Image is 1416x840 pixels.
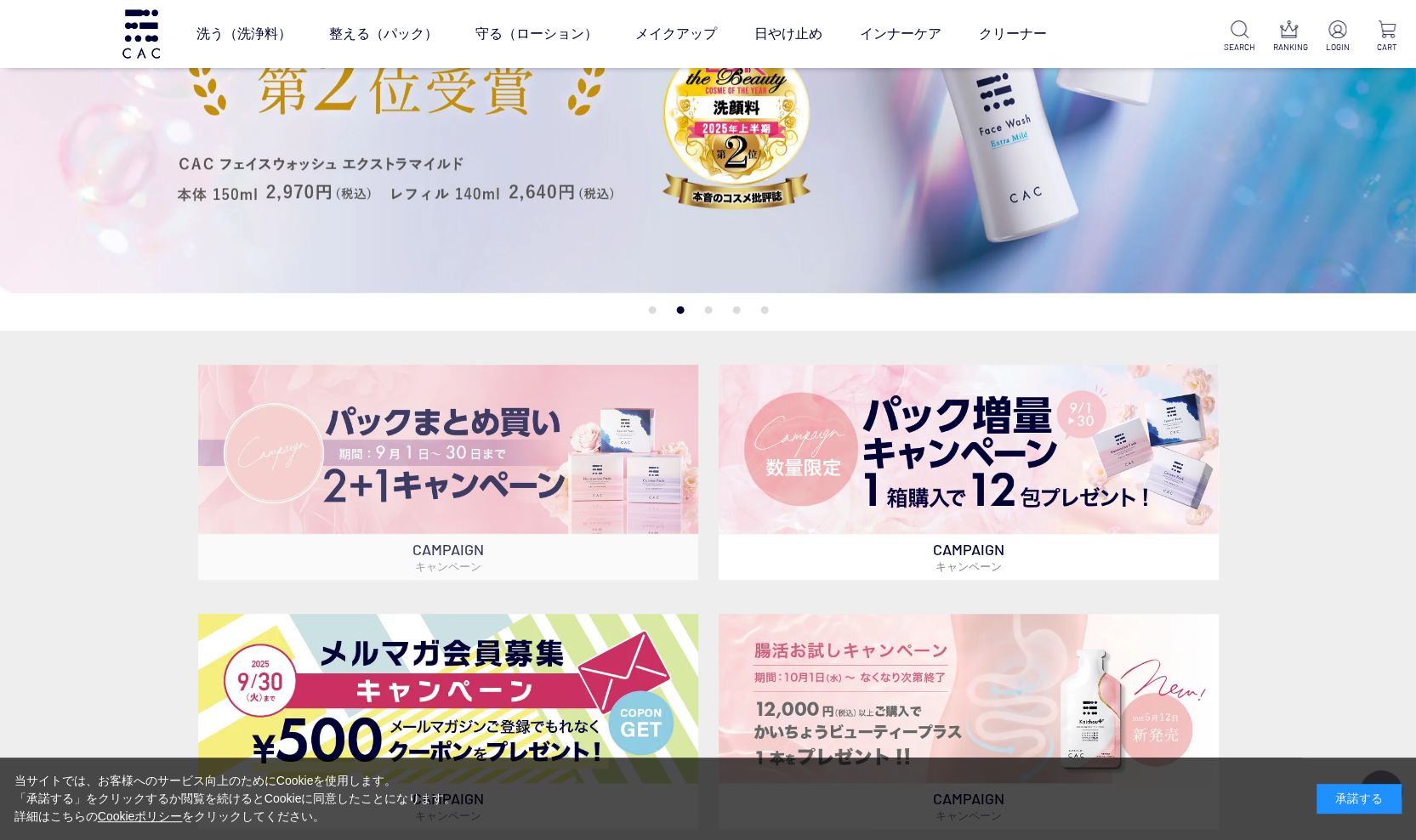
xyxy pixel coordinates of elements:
[120,9,162,58] img: logo
[1316,784,1402,814] div: 承諾する
[1273,41,1305,54] p: RANKING
[860,10,941,58] a: インナーケア
[1224,41,1255,54] p: SEARCH
[415,559,481,573] span: キャンペーン
[719,614,1219,783] img: 腸活お試しキャンペーン
[635,10,717,58] a: メイクアップ
[719,614,1219,829] a: 腸活お試しキャンペーン 腸活お試しキャンペーン CAMPAIGNキャンペーン
[475,10,598,58] a: 守る（ローション）
[1322,20,1353,54] a: LOGIN
[754,10,822,58] a: 日やけ止め
[329,10,438,58] a: 整える（パック）
[1371,20,1402,54] a: CART
[196,10,292,58] a: 洗う（洗浄料）
[648,306,656,314] button: 1 of 5
[1371,41,1402,54] p: CART
[676,306,684,314] button: 2 of 5
[198,534,698,580] p: CAMPAIGN
[198,365,698,534] img: パックキャンペーン2+1
[198,365,698,580] a: パックキャンペーン2+1 パックキャンペーン2+1 CAMPAIGNキャンペーン
[719,365,1219,580] a: パック増量キャンペーン パック増量キャンペーン CAMPAIGNキャンペーン
[14,772,457,826] div: 当サイトでは、お客様へのサービス向上のためにCookieを使用します。 「承諾する」をクリックするか閲覧を続けるとCookieに同意したことになります。 詳細はこちらの をクリックしてください。
[1322,41,1353,54] p: LOGIN
[704,306,712,314] button: 3 of 5
[198,614,698,829] a: メルマガ会員募集 メルマガ会員募集 CAMPAIGNキャンペーン
[760,306,768,314] button: 5 of 5
[979,10,1047,58] a: クリーナー
[98,809,183,823] a: Cookieポリシー
[1273,20,1305,54] a: RANKING
[719,365,1219,534] img: パック増量キャンペーン
[1224,20,1255,54] a: SEARCH
[198,614,698,783] img: メルマガ会員募集
[719,534,1219,580] p: CAMPAIGN
[935,559,1002,573] span: キャンペーン
[732,306,740,314] button: 4 of 5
